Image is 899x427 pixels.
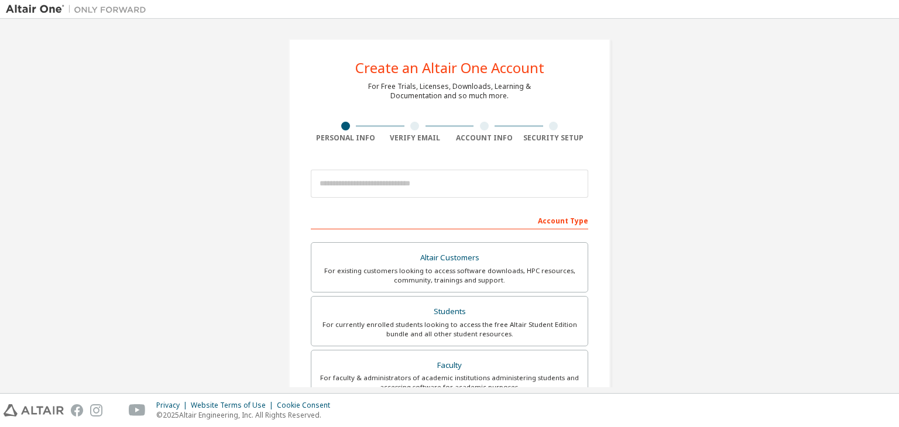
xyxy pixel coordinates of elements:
div: Verify Email [380,133,450,143]
div: Personal Info [311,133,380,143]
img: instagram.svg [90,404,102,416]
div: Website Terms of Use [191,401,277,410]
div: Altair Customers [318,250,581,266]
div: Create an Altair One Account [355,61,544,75]
p: © 2025 Altair Engineering, Inc. All Rights Reserved. [156,410,337,420]
div: Security Setup [519,133,589,143]
div: For existing customers looking to access software downloads, HPC resources, community, trainings ... [318,266,581,285]
img: altair_logo.svg [4,404,64,416]
div: For faculty & administrators of academic institutions administering students and accessing softwa... [318,373,581,392]
div: Account Info [449,133,519,143]
div: Cookie Consent [277,401,337,410]
div: For Free Trials, Licenses, Downloads, Learning & Documentation and so much more. [368,82,531,101]
div: Students [318,304,581,320]
div: Faculty [318,357,581,374]
img: youtube.svg [129,404,146,416]
div: For currently enrolled students looking to access the free Altair Student Edition bundle and all ... [318,320,581,339]
div: Privacy [156,401,191,410]
img: Altair One [6,4,152,15]
div: Account Type [311,211,588,229]
img: facebook.svg [71,404,83,416]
